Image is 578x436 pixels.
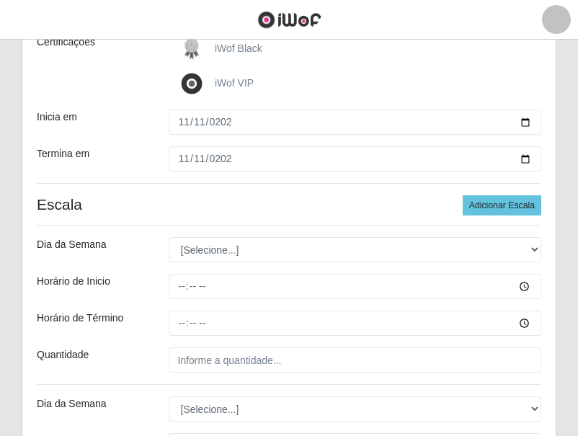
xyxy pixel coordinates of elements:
[37,237,107,252] label: Dia da Semana
[463,195,541,215] button: Adicionar Escala
[215,43,262,54] span: iWof Black
[37,396,107,411] label: Dia da Semana
[169,347,542,373] input: Informe a quantidade...
[37,274,110,289] label: Horário de Inicio
[37,347,89,362] label: Quantidade
[177,35,212,63] img: iWof Black
[37,195,541,213] h4: Escala
[37,311,123,326] label: Horário de Término
[37,35,95,50] label: Certificações
[37,110,77,125] label: Inicia em
[169,146,542,172] input: 00/00/0000
[177,69,212,98] img: iWof VIP
[169,274,542,299] input: 00:00
[169,110,542,135] input: 00/00/0000
[37,146,89,161] label: Termina em
[257,11,321,29] img: CoreUI Logo
[215,77,254,89] span: iWof VIP
[169,311,542,336] input: 00:00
